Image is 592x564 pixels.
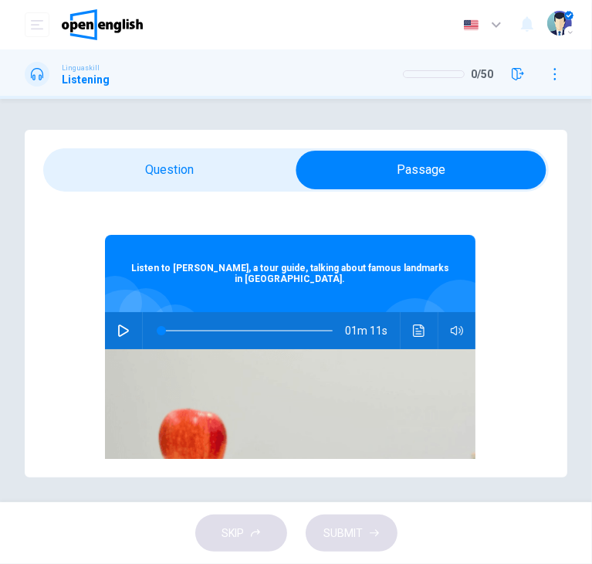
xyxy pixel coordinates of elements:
span: 0 / 50 [471,68,493,80]
img: Listen to Sarah, a tour guide, talking about famous landmarks in London. [105,349,475,535]
button: open mobile menu [25,12,49,37]
h1: Listening [62,73,110,86]
img: OpenEnglish logo [62,9,143,40]
button: Click to see the audio transcription [407,312,431,349]
span: Linguaskill [62,63,100,73]
img: en [462,19,481,31]
span: 01m 11s [345,312,400,349]
img: Profile picture [547,11,572,36]
span: Listen to [PERSON_NAME], a tour guide, talking about famous landmarks in [GEOGRAPHIC_DATA]. [128,263,452,284]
